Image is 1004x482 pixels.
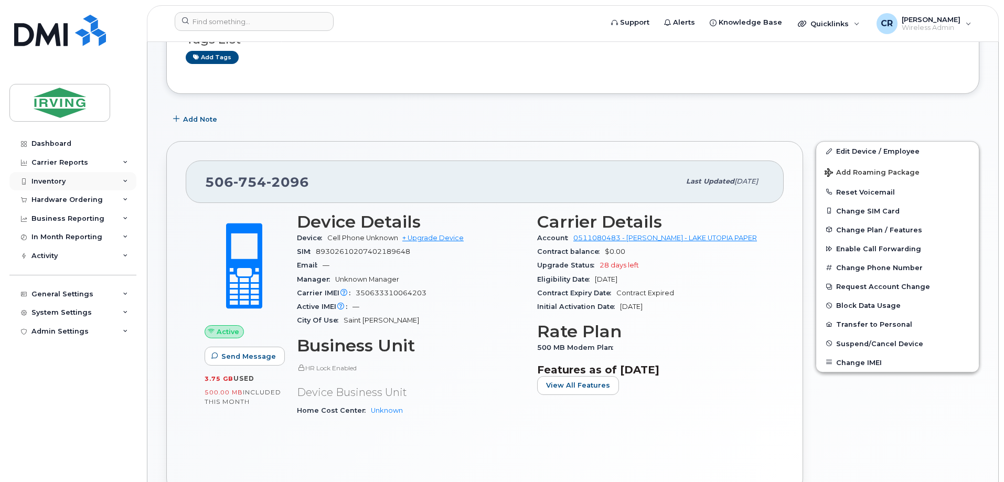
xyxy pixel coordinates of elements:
span: Enable Call Forwarding [836,245,921,253]
span: Unknown Manager [335,275,399,283]
span: Knowledge Base [719,17,782,28]
span: Manager [297,275,335,283]
span: 350633310064203 [356,289,426,297]
a: 0511080483 - [PERSON_NAME] - LAKE UTOPIA PAPER [573,234,757,242]
button: Change Phone Number [816,258,979,277]
button: Change Plan / Features [816,220,979,239]
span: Change Plan / Features [836,226,922,233]
span: Add Roaming Package [825,168,920,178]
span: 89302610207402189648 [316,248,410,255]
span: 506 [205,174,309,190]
button: Change SIM Card [816,201,979,220]
h3: Business Unit [297,336,525,355]
span: Last updated [686,177,734,185]
h3: Tags List [186,33,960,46]
span: Support [620,17,649,28]
span: City Of Use [297,316,344,324]
span: Cell Phone Unknown [327,234,398,242]
a: + Upgrade Device [402,234,464,242]
span: SIM [297,248,316,255]
span: included this month [205,388,281,405]
a: Unknown [371,406,403,414]
span: 500.00 MB [205,389,243,396]
span: Wireless Admin [902,24,960,32]
button: View All Features [537,376,619,395]
button: Block Data Usage [816,296,979,315]
button: Request Account Change [816,277,979,296]
span: [PERSON_NAME] [902,15,960,24]
span: 2096 [266,174,309,190]
h3: Device Details [297,212,525,231]
span: View All Features [546,380,610,390]
button: Add Roaming Package [816,161,979,183]
p: Device Business Unit [297,385,525,400]
span: Quicklinks [810,19,849,28]
span: Home Cost Center [297,406,371,414]
button: Reset Voicemail [816,183,979,201]
h3: Features as of [DATE] [537,363,765,376]
a: Support [604,12,657,33]
button: Change IMEI [816,353,979,372]
span: [DATE] [734,177,758,185]
button: Send Message [205,347,285,366]
span: — [353,303,359,310]
span: $0.00 [605,248,625,255]
span: Alerts [673,17,695,28]
span: Upgrade Status [537,261,600,269]
span: 754 [233,174,266,190]
a: Alerts [657,12,702,33]
span: used [233,374,254,382]
span: 500 MB Modem Plan [537,344,618,351]
span: [DATE] [595,275,617,283]
span: Contract Expired [616,289,674,297]
button: Add Note [166,110,226,128]
button: Suspend/Cancel Device [816,334,979,353]
a: Edit Device / Employee [816,142,979,160]
span: Device [297,234,327,242]
span: Email [297,261,323,269]
span: Contract Expiry Date [537,289,616,297]
span: Active IMEI [297,303,353,310]
span: Eligibility Date [537,275,595,283]
span: Suspend/Cancel Device [836,339,923,347]
span: Account [537,234,573,242]
h3: Rate Plan [537,322,765,341]
span: — [323,261,329,269]
span: Carrier IMEI [297,289,356,297]
h3: Carrier Details [537,212,765,231]
p: HR Lock Enabled [297,363,525,372]
span: 3.75 GB [205,375,233,382]
button: Enable Call Forwarding [816,239,979,258]
span: Add Note [183,114,217,124]
span: 28 days left [600,261,639,269]
div: Quicklinks [791,13,867,34]
span: Initial Activation Date [537,303,620,310]
span: [DATE] [620,303,643,310]
a: Add tags [186,51,239,64]
button: Transfer to Personal [816,315,979,334]
span: Contract balance [537,248,605,255]
span: Send Message [221,351,276,361]
span: CR [881,17,893,30]
span: Active [217,327,239,337]
div: Crystal Rowe [869,13,979,34]
input: Find something... [175,12,334,31]
span: Saint [PERSON_NAME] [344,316,419,324]
a: Knowledge Base [702,12,789,33]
